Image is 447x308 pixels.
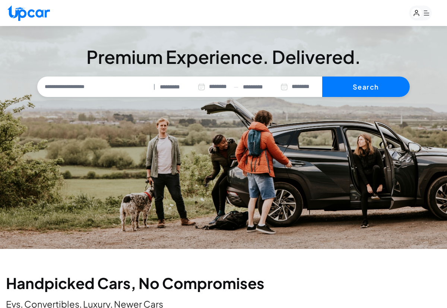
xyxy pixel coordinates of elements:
h2: Handpicked Cars, No Compromises [6,276,441,291]
span: — [234,82,238,91]
h3: Premium Experience. Delivered. [37,46,410,68]
button: Search [322,77,410,97]
span: | [153,82,155,91]
img: Upcar Logo [7,5,50,21]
